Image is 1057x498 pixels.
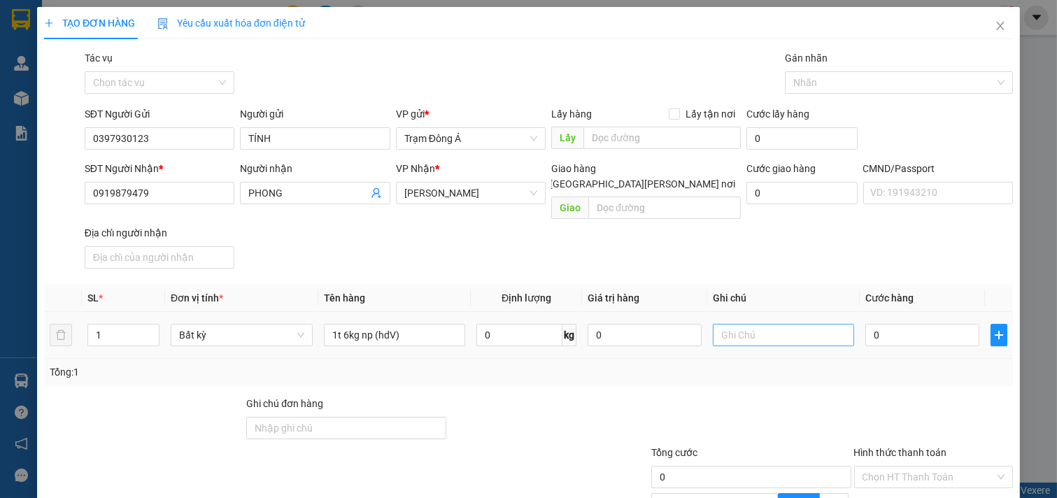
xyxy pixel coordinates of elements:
[863,161,1014,176] div: CMND/Passport
[854,447,947,458] label: Hình thức thanh toán
[562,324,576,346] span: kg
[583,127,740,149] input: Dọc đường
[544,176,741,192] span: [GEOGRAPHIC_DATA][PERSON_NAME] nơi
[588,324,702,346] input: 0
[85,161,235,176] div: SĐT Người Nhận
[785,52,828,64] label: Gán nhãn
[87,292,99,304] span: SL
[746,108,809,120] label: Cước lấy hàng
[50,324,72,346] button: delete
[651,447,697,458] span: Tổng cước
[588,197,740,219] input: Dọc đường
[502,292,551,304] span: Định lượng
[551,108,592,120] span: Lấy hàng
[50,364,409,380] div: Tổng: 1
[551,197,588,219] span: Giao
[551,163,596,174] span: Giao hàng
[865,292,914,304] span: Cước hàng
[85,52,113,64] label: Tác vụ
[157,18,169,29] img: icon
[85,246,235,269] input: Địa chỉ của người nhận
[396,106,546,122] div: VP gửi
[324,324,466,346] input: VD: Bàn, Ghế
[746,182,858,204] input: Cước giao hàng
[324,292,365,304] span: Tên hàng
[991,329,1007,341] span: plus
[680,106,741,122] span: Lấy tận nơi
[713,324,855,346] input: Ghi Chú
[44,18,54,28] span: plus
[240,161,390,176] div: Người nhận
[404,183,538,204] span: Hồ Chí Minh
[991,324,1007,346] button: plus
[404,128,538,149] span: Trạm Đông Á
[588,292,639,304] span: Giá trị hàng
[551,127,583,149] span: Lấy
[746,163,816,174] label: Cước giao hàng
[44,17,135,29] span: TẠO ĐƠN HÀNG
[246,398,323,409] label: Ghi chú đơn hàng
[995,20,1006,31] span: close
[157,17,305,29] span: Yêu cầu xuất hóa đơn điện tử
[981,7,1020,46] button: Close
[707,285,860,312] th: Ghi chú
[746,127,858,150] input: Cước lấy hàng
[179,325,304,346] span: Bất kỳ
[85,106,235,122] div: SĐT Người Gửi
[396,163,435,174] span: VP Nhận
[246,417,446,439] input: Ghi chú đơn hàng
[85,225,235,241] div: Địa chỉ người nhận
[171,292,223,304] span: Đơn vị tính
[371,187,382,199] span: user-add
[240,106,390,122] div: Người gửi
